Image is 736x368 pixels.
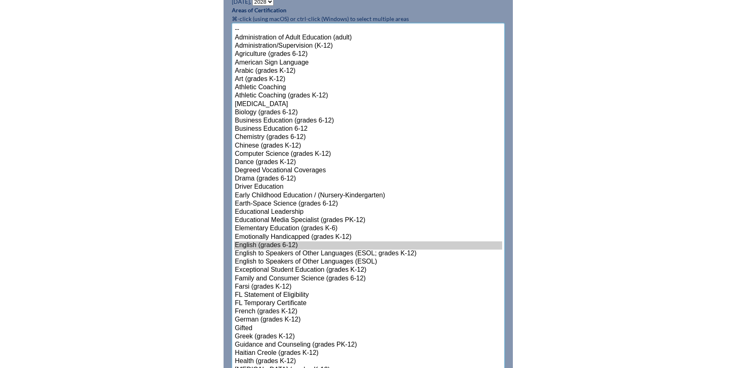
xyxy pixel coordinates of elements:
[234,316,502,324] option: German (grades K-12)
[234,208,502,216] option: Educational Leadership
[234,133,502,141] option: Chemistry (grades 6-12)
[234,83,502,92] option: Athletic Coaching
[234,283,502,291] option: Farsi (grades K-12)
[234,266,502,274] option: Exceptional Student Education (grades K-12)
[234,250,502,258] option: English to Speakers of Other Languages (ESOL; grades K-12)
[234,42,502,50] option: Administration/Supervision (K-12)
[234,183,502,191] option: Driver Education
[234,175,502,183] option: Drama (grades 6-12)
[234,50,502,58] option: Agriculture (grades 6-12)
[234,233,502,241] option: Emotionally Handicapped (grades K-12)
[234,341,502,349] option: Guidance and Counseling (grades PK-12)
[234,291,502,299] option: FL Statement of Eligibility
[234,216,502,225] option: Educational Media Specialist (grades PK-12)
[234,67,502,75] option: Arabic (grades K-12)
[234,357,502,366] option: Health (grades K-12)
[234,299,502,308] option: FL Temporary Certificate
[234,109,502,117] option: Biology (grades 6-12)
[234,167,502,175] option: Degreed Vocational Coverages
[234,59,502,67] option: American Sign Language
[234,192,502,200] option: Early Childhood Education / (Nursery-Kindergarten)
[234,258,502,266] option: English to Speakers of Other Languages (ESOL)
[234,125,502,133] option: Business Education 6-12
[234,25,502,34] option: --
[234,142,502,150] option: Chinese (grades K-12)
[234,92,502,100] option: Athletic Coaching (grades K-12)
[234,75,502,83] option: Art (grades K-12)
[234,34,502,42] option: Administration of Adult Education (adult)
[234,241,502,250] option: English (grades 6-12)
[234,308,502,316] option: French (grades K-12)
[234,158,502,167] option: Dance (grades K-12)
[234,324,502,333] option: Gifted
[234,150,502,158] option: Computer Science (grades K-12)
[234,225,502,233] option: Elementary Education (grades K-6)
[234,117,502,125] option: Business Education (grades 6-12)
[234,200,502,208] option: Earth-Space Science (grades 6-12)
[234,100,502,109] option: [MEDICAL_DATA]
[234,275,502,283] option: Family and Consumer Science (grades 6-12)
[234,349,502,357] option: Haitian Creole (grades K-12)
[232,7,286,14] label: Areas of Certification
[234,333,502,341] option: Greek (grades K-12)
